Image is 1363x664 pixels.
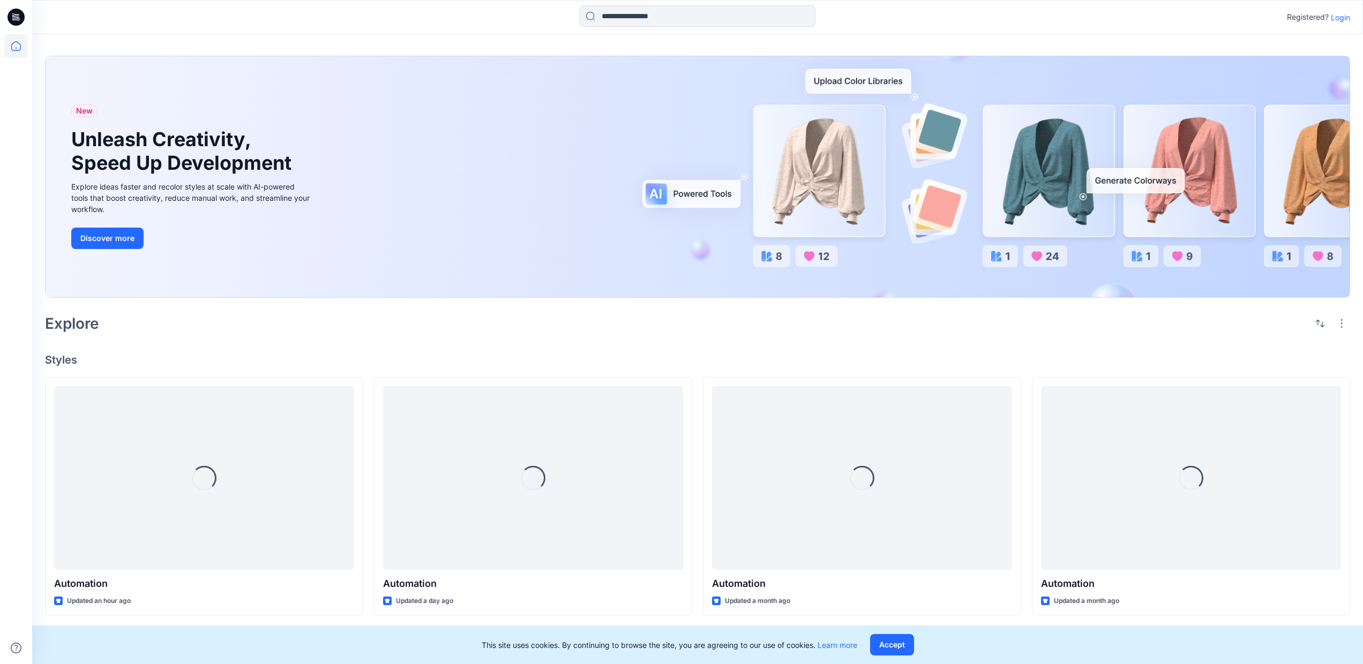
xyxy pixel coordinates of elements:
a: Discover more [71,228,312,249]
h4: Styles [45,353,1350,366]
p: Automation [712,576,1012,591]
p: Updated a month ago [725,595,790,607]
p: Registered? [1287,11,1329,24]
p: Automation [1041,576,1341,591]
h1: Unleash Creativity, Speed Up Development [71,128,296,174]
p: This site uses cookies. By continuing to browse the site, you are agreeing to our use of cookies. [482,639,857,651]
p: Updated an hour ago [67,595,131,607]
div: Explore ideas faster and recolor styles at scale with AI-powered tools that boost creativity, red... [71,181,312,215]
a: Learn more [818,640,857,650]
button: Discover more [71,228,144,249]
p: Updated a month ago [1054,595,1119,607]
p: Automation [54,576,354,591]
span: New [76,104,93,117]
p: Automation [383,576,683,591]
button: Accept [870,634,914,655]
p: Updated a day ago [396,595,453,607]
p: Login [1331,12,1350,23]
h2: Explore [45,315,99,332]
